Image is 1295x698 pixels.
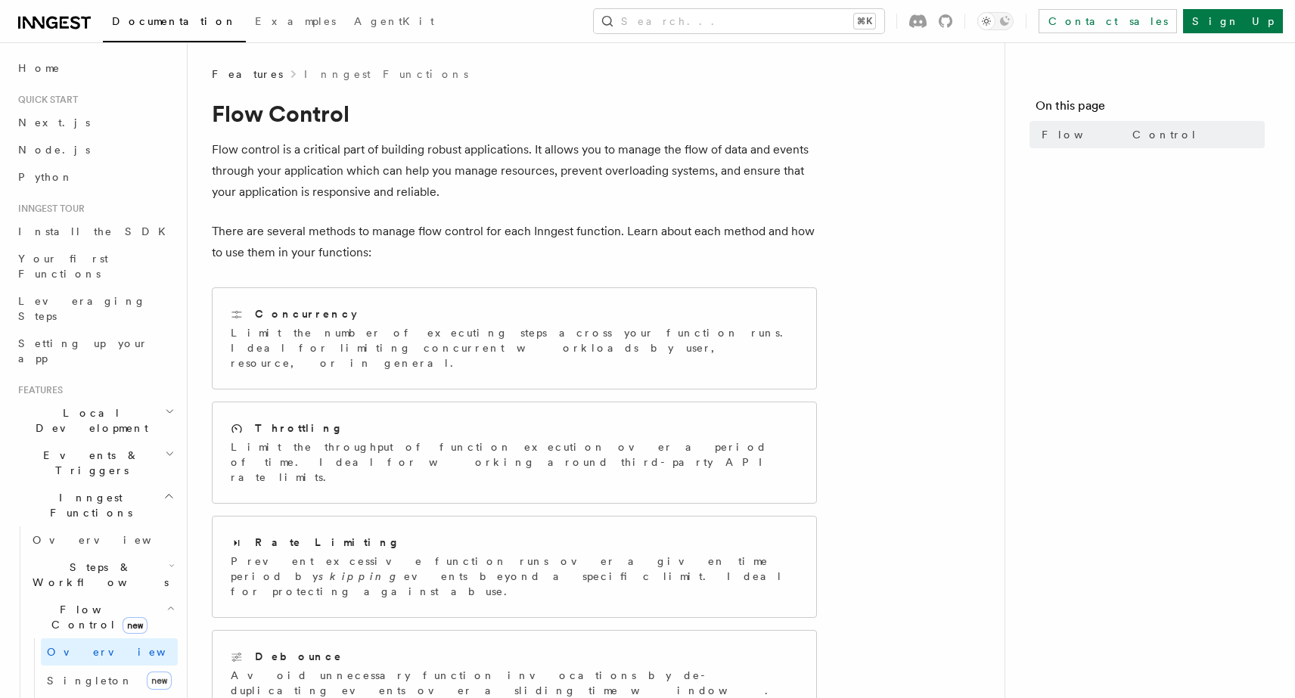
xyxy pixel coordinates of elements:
a: Sign Up [1183,9,1283,33]
button: Toggle dark mode [977,12,1014,30]
a: Python [12,163,178,191]
a: Node.js [12,136,178,163]
em: skipping [318,570,404,582]
kbd: ⌘K [854,14,875,29]
span: new [123,617,148,634]
p: Limit the number of executing steps across your function runs. Ideal for limiting concurrent work... [231,325,798,371]
h2: Throttling [255,420,343,436]
span: Singleton [47,675,133,687]
a: Inngest Functions [304,67,468,82]
p: Limit the throughput of function execution over a period of time. Ideal for working around third-... [231,439,798,485]
span: Quick start [12,94,78,106]
span: Inngest tour [12,203,85,215]
a: Rate LimitingPrevent excessive function runs over a given time period byskippingevents beyond a s... [212,516,817,618]
h2: Rate Limiting [255,535,400,550]
span: Node.js [18,144,90,156]
a: Home [12,54,178,82]
span: Inngest Functions [12,490,163,520]
a: Flow Control [1036,121,1265,148]
span: Local Development [12,405,165,436]
a: Overview [26,526,178,554]
button: Steps & Workflows [26,554,178,596]
a: Your first Functions [12,245,178,287]
a: Singletonnew [41,665,178,696]
a: AgentKit [345,5,443,41]
h2: Debounce [255,649,343,664]
span: Examples [255,15,336,27]
button: Events & Triggers [12,442,178,484]
button: Inngest Functions [12,484,178,526]
a: Install the SDK [12,218,178,245]
h2: Concurrency [255,306,357,321]
span: Documentation [112,15,237,27]
span: Features [12,384,63,396]
span: Leveraging Steps [18,295,146,322]
h4: On this page [1036,97,1265,121]
p: There are several methods to manage flow control for each Inngest function. Learn about each meth... [212,221,817,263]
button: Flow Controlnew [26,596,178,638]
button: Search...⌘K [594,9,884,33]
span: Next.js [18,116,90,129]
span: Overview [33,534,188,546]
span: AgentKit [354,15,434,27]
span: Home [18,60,61,76]
a: Examples [246,5,345,41]
span: Steps & Workflows [26,560,169,590]
span: Python [18,171,73,183]
button: Local Development [12,399,178,442]
a: Next.js [12,109,178,136]
span: Setting up your app [18,337,148,365]
h1: Flow Control [212,100,817,127]
span: Install the SDK [18,225,175,237]
a: Overview [41,638,178,665]
a: ConcurrencyLimit the number of executing steps across your function runs. Ideal for limiting conc... [212,287,817,389]
span: Features [212,67,283,82]
a: Setting up your app [12,330,178,372]
span: Your first Functions [18,253,108,280]
span: new [147,672,172,690]
p: Prevent excessive function runs over a given time period by events beyond a specific limit. Ideal... [231,554,798,599]
a: Leveraging Steps [12,287,178,330]
a: ThrottlingLimit the throughput of function execution over a period of time. Ideal for working aro... [212,402,817,504]
span: Flow Control [26,602,166,632]
p: Flow control is a critical part of building robust applications. It allows you to manage the flow... [212,139,817,203]
span: Overview [47,646,203,658]
a: Documentation [103,5,246,42]
a: Contact sales [1039,9,1177,33]
span: Flow Control [1042,127,1197,142]
span: Events & Triggers [12,448,165,478]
